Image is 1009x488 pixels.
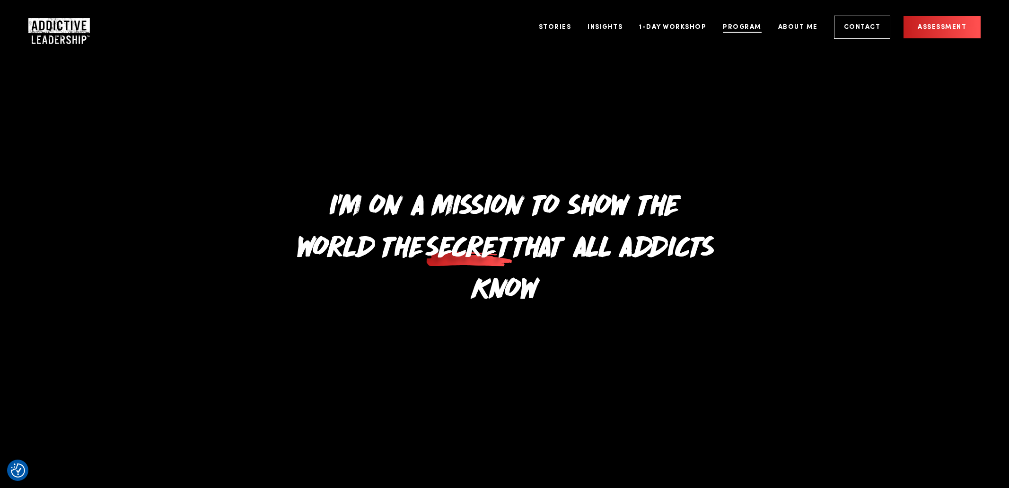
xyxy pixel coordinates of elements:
a: Contact [834,16,891,39]
a: Insights [580,9,630,45]
a: Program [716,9,769,45]
a: Privacy Policy [155,109,195,116]
a: About Me [771,9,825,45]
a: 1-Day Workshop [632,9,713,45]
span: secret [425,223,512,265]
a: Home [28,18,85,37]
img: Revisit consent button [11,463,25,478]
span: First name [189,1,218,8]
h1: I'm on a mission to show the world the that all addicts know [287,182,722,307]
a: Stories [532,9,579,45]
a: Assessment [904,16,981,38]
button: Consent Preferences [11,463,25,478]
